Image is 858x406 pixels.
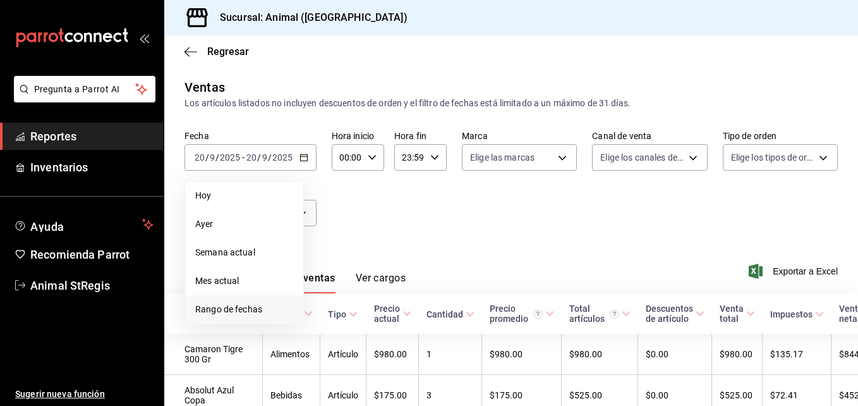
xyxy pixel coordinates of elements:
[332,132,384,140] label: Hora inicio
[610,309,619,319] svg: El total artículos considera cambios de precios en los artículos así como costos adicionales por ...
[646,304,704,324] span: Descuentos de artículo
[268,152,272,163] span: /
[763,334,831,375] td: $135.17
[569,304,619,324] div: Total artículos
[219,152,241,163] input: ----
[470,151,535,164] span: Elige las marcas
[30,217,137,232] span: Ayuda
[770,309,813,319] div: Impuestos
[419,334,482,375] td: 1
[210,10,408,25] h3: Sucursal: Animal ([GEOGRAPHIC_DATA])
[562,334,638,375] td: $980.00
[638,334,712,375] td: $0.00
[366,334,419,375] td: $980.00
[426,309,463,319] div: Cantidad
[215,152,219,163] span: /
[490,304,554,324] span: Precio promedio
[770,309,824,319] span: Impuestos
[600,151,684,164] span: Elige los canales de venta
[482,334,562,375] td: $980.00
[30,246,154,263] span: Recomienda Parrot
[462,132,577,140] label: Marca
[426,309,474,319] span: Cantidad
[533,309,543,319] svg: Precio promedio = Total artículos / cantidad
[195,303,293,316] span: Rango de fechas
[209,152,215,163] input: --
[30,159,154,176] span: Inventarios
[195,246,293,259] span: Semana actual
[242,152,245,163] span: -
[194,152,205,163] input: --
[328,309,346,319] div: Tipo
[374,304,400,324] div: Precio actual
[184,46,249,58] button: Regresar
[205,272,406,293] div: navigation tabs
[184,97,838,110] div: Los artículos listados no incluyen descuentos de orden y el filtro de fechas está limitado a un m...
[207,46,249,58] span: Regresar
[356,272,406,293] button: Ver cargos
[592,132,707,140] label: Canal de venta
[731,151,814,164] span: Elige los tipos de orden
[9,92,155,105] a: Pregunta a Parrot AI
[646,304,693,324] div: Descuentos de artículo
[263,334,320,375] td: Alimentos
[164,334,263,375] td: Camaron Tigre 300 Gr
[720,304,755,324] span: Venta total
[195,274,293,288] span: Mes actual
[712,334,763,375] td: $980.00
[262,152,268,163] input: --
[30,277,154,294] span: Animal StRegis
[320,334,366,375] td: Artículo
[490,304,543,324] div: Precio promedio
[569,304,631,324] span: Total artículos
[195,189,293,202] span: Hoy
[205,152,209,163] span: /
[30,128,154,145] span: Reportes
[723,132,838,140] label: Tipo de orden
[720,304,744,324] div: Venta total
[751,264,838,279] button: Exportar a Excel
[14,76,155,102] button: Pregunta a Parrot AI
[34,83,136,96] span: Pregunta a Parrot AI
[139,33,149,43] button: open_drawer_menu
[374,304,411,324] span: Precio actual
[195,218,293,231] span: Ayer
[272,152,293,163] input: ----
[184,132,317,140] label: Fecha
[257,152,261,163] span: /
[184,78,225,97] div: Ventas
[394,132,447,140] label: Hora fin
[246,152,257,163] input: --
[328,309,358,319] span: Tipo
[284,272,335,293] button: Ver ventas
[15,388,154,401] span: Sugerir nueva función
